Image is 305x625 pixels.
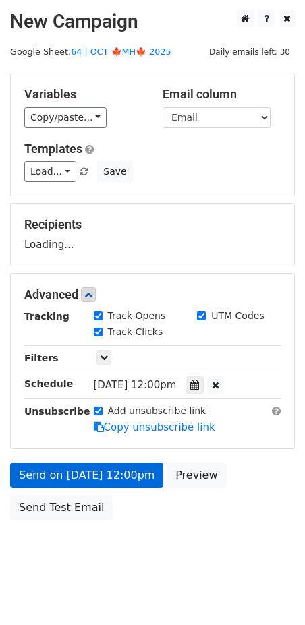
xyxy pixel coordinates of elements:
[24,142,82,156] a: Templates
[211,309,264,323] label: UTM Codes
[204,47,295,57] a: Daily emails left: 30
[108,309,166,323] label: Track Opens
[167,463,226,488] a: Preview
[71,47,171,57] a: 64 | OCT 🍁MH🍁 2025
[24,107,107,128] a: Copy/paste...
[24,287,281,302] h5: Advanced
[204,44,295,59] span: Daily emails left: 30
[24,87,142,102] h5: Variables
[10,495,113,520] a: Send Test Email
[24,406,90,417] strong: Unsubscribe
[24,161,76,182] a: Load...
[108,325,163,339] label: Track Clicks
[97,161,132,182] button: Save
[24,378,73,389] strong: Schedule
[24,311,70,322] strong: Tracking
[24,217,281,252] div: Loading...
[10,10,295,33] h2: New Campaign
[24,217,281,232] h5: Recipients
[10,463,163,488] a: Send on [DATE] 12:00pm
[108,404,206,418] label: Add unsubscribe link
[94,421,215,434] a: Copy unsubscribe link
[24,353,59,363] strong: Filters
[10,47,171,57] small: Google Sheet:
[238,560,305,625] iframe: Chat Widget
[94,379,177,391] span: [DATE] 12:00pm
[163,87,281,102] h5: Email column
